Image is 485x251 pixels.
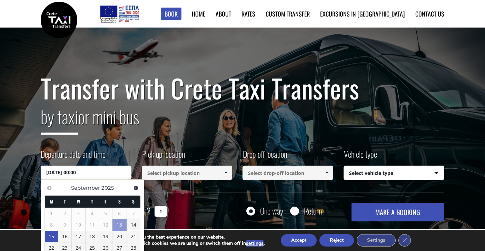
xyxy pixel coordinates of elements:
[161,8,181,20] a: Book
[77,198,80,205] span: Wednesday
[99,231,112,242] a: 19
[127,231,140,242] a: 21
[246,240,264,247] button: settings
[41,103,444,140] h2: or mini bus
[142,166,232,180] input: Select pickup location
[266,9,310,18] a: Custom Transfer
[41,148,106,166] label: Departure date and time
[118,198,121,205] span: Saturday
[45,208,58,219] span: 1
[41,15,77,23] a: Crete Taxi Transfers | Safe Taxi Transfer Services from to Heraklion Airport, Chania Airport, Ret...
[281,234,317,247] button: Accept
[131,183,140,192] a: Next
[86,208,99,219] span: 4
[319,234,354,247] button: Reject
[71,185,100,191] span: September
[47,185,52,191] span: Previous
[58,208,71,219] span: 2
[344,148,377,166] label: Vehicle type
[127,219,140,230] a: 14
[133,185,139,191] span: Next
[86,219,99,230] span: 11
[101,185,114,191] span: 2025
[58,219,71,230] span: 9
[112,219,127,231] a: 13
[220,166,232,180] a: Show All Items
[320,9,405,18] a: Excursions in [GEOGRAPHIC_DATA]
[260,207,283,215] label: One way
[41,2,77,38] img: Crete Taxi Transfers | Safe Taxi Transfer Services from to Heraklion Airport, Chania Airport, Ret...
[45,231,58,242] a: 15
[99,208,112,219] span: 5
[99,3,140,24] img: e-bannersEUERDF180X90.jpg
[415,9,444,18] a: Contact us
[73,234,265,240] p: We are using cookies to give you the best experience on our website.
[112,231,127,242] a: 20
[352,203,444,221] button: MAKE A BOOKING
[72,231,85,242] a: 17
[243,166,333,180] input: Select drop-off location
[105,198,107,205] span: Friday
[73,240,265,247] p: You can find out more about which cookies we are using or switch them off in .
[192,9,205,18] a: Home
[45,219,58,230] span: 8
[41,104,78,135] span: by taxi
[64,198,66,205] span: Tuesday
[112,208,127,219] span: 6
[241,9,255,18] a: Rates
[99,219,112,230] span: 12
[50,198,53,205] span: Monday
[41,74,444,103] h1: Transfer with Crete Taxi Transfers
[142,148,185,166] label: Pick up location
[243,148,287,166] label: Drop off location
[127,208,140,219] span: 7
[72,219,85,230] span: 10
[91,198,93,205] span: Thursday
[344,166,444,180] span: Select vehicle type
[132,198,135,205] span: Sunday
[44,183,54,192] a: Previous
[304,207,322,215] label: Return
[321,166,333,180] a: Show All Items
[86,231,99,242] a: 18
[216,9,231,18] a: About
[72,208,85,219] span: 3
[357,234,396,247] button: Settings
[58,231,71,242] a: 16
[398,234,411,247] button: Close GDPR Cookie Banner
